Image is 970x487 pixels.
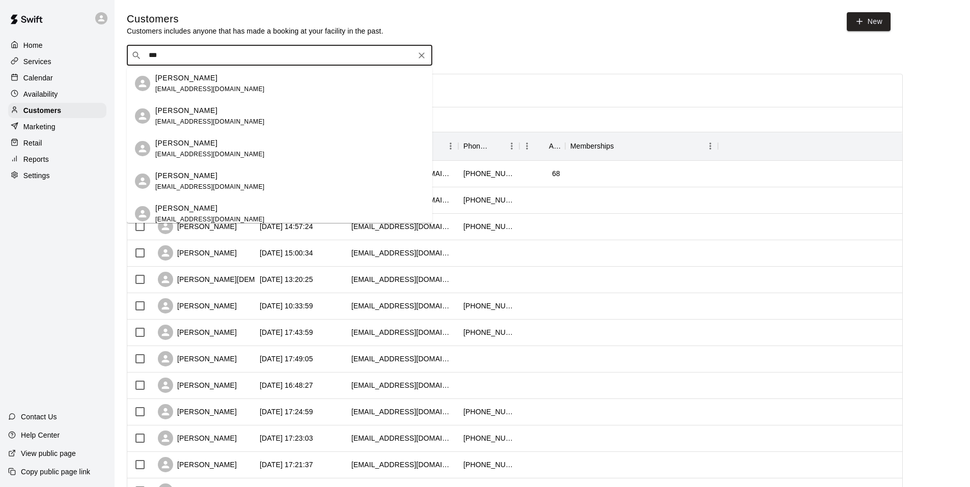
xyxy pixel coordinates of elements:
[155,151,265,158] span: [EMAIL_ADDRESS][DOMAIN_NAME]
[351,460,453,470] div: cvmoreno39@gmail.com
[490,139,504,153] button: Sort
[23,170,50,181] p: Settings
[552,168,560,179] div: 68
[23,89,58,99] p: Availability
[21,448,76,459] p: View public page
[23,73,53,83] p: Calendar
[8,54,106,69] a: Services
[260,354,313,364] div: 2025-09-30 17:49:05
[549,132,560,160] div: Age
[155,105,217,116] p: [PERSON_NAME]
[463,407,514,417] div: +15206395710
[8,168,106,183] a: Settings
[127,45,432,66] div: Search customers by name or email
[23,105,61,116] p: Customers
[519,132,565,160] div: Age
[260,433,313,443] div: 2025-09-29 17:23:03
[463,221,514,232] div: +15206123792
[260,380,313,390] div: 2025-09-30 16:48:27
[463,168,514,179] div: +12069791931
[260,248,313,258] div: 2025-10-07 15:00:34
[463,301,514,311] div: +15205484478
[443,138,458,154] button: Menu
[158,457,237,472] div: [PERSON_NAME]
[8,38,106,53] a: Home
[8,119,106,134] a: Marketing
[614,139,628,153] button: Sort
[155,203,217,214] p: [PERSON_NAME]
[260,327,313,337] div: 2025-10-03 17:43:59
[155,85,265,93] span: [EMAIL_ADDRESS][DOMAIN_NAME]
[127,26,383,36] p: Customers includes anyone that has made a booking at your facility in the past.
[351,327,453,337] div: ponch_21@hotmail.com
[703,138,718,154] button: Menu
[21,430,60,440] p: Help Center
[158,245,237,261] div: [PERSON_NAME]
[135,108,150,124] div: Victor Garcia
[155,216,265,223] span: [EMAIL_ADDRESS][DOMAIN_NAME]
[351,301,453,311] div: cft_24@outlook.com
[351,354,453,364] div: alverazebertoe0908@gmail.com
[504,138,519,154] button: Menu
[155,183,265,190] span: [EMAIL_ADDRESS][DOMAIN_NAME]
[351,221,453,232] div: macyquintanilla15@gmail.com
[158,298,237,313] div: [PERSON_NAME]
[570,132,614,160] div: Memberships
[158,351,237,366] div: [PERSON_NAME]
[23,122,56,132] p: Marketing
[351,407,453,417] div: leoenriquez@enrichmenthvac.com
[463,132,490,160] div: Phone Number
[135,141,150,156] div: Ernesto Legarda
[23,56,51,67] p: Services
[346,132,458,160] div: Email
[463,433,514,443] div: +15209873527
[260,274,313,284] div: 2025-10-04 13:20:25
[414,48,429,63] button: Clear
[351,380,453,390] div: batdad75@gmail.com
[23,138,42,148] p: Retail
[351,248,453,258] div: arizona123.hc@gmail.com
[463,460,514,470] div: +15204715326
[21,467,90,477] p: Copy public page link
[847,12,891,31] a: New
[158,325,237,340] div: [PERSON_NAME]
[463,195,514,205] div: +15203027878
[155,138,217,149] p: [PERSON_NAME]
[8,135,106,151] a: Retail
[155,170,217,181] p: [PERSON_NAME]
[158,404,237,419] div: [PERSON_NAME]
[565,132,718,160] div: Memberships
[158,272,318,287] div: [PERSON_NAME][DEMOGRAPHIC_DATA]
[155,73,217,83] p: [PERSON_NAME]
[260,460,313,470] div: 2025-09-29 17:21:37
[8,103,106,118] a: Customers
[158,378,237,393] div: [PERSON_NAME]
[260,221,313,232] div: 2025-10-08 14:57:24
[351,274,453,284] div: seppi101712@gmail.com
[127,12,383,26] h5: Customers
[155,118,265,125] span: [EMAIL_ADDRESS][DOMAIN_NAME]
[23,154,49,164] p: Reports
[8,87,106,102] a: Availability
[519,138,535,154] button: Menu
[351,433,453,443] div: torre8marco@gmail.com
[135,76,150,91] div: Leslie Garcia
[458,132,519,160] div: Phone Number
[260,407,313,417] div: 2025-09-29 17:24:59
[135,174,150,189] div: Alexander Legarda
[8,152,106,167] a: Reports
[158,219,237,234] div: [PERSON_NAME]
[8,70,106,85] a: Calendar
[21,412,57,422] p: Contact Us
[463,327,514,337] div: +15203318496
[158,431,237,446] div: [PERSON_NAME]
